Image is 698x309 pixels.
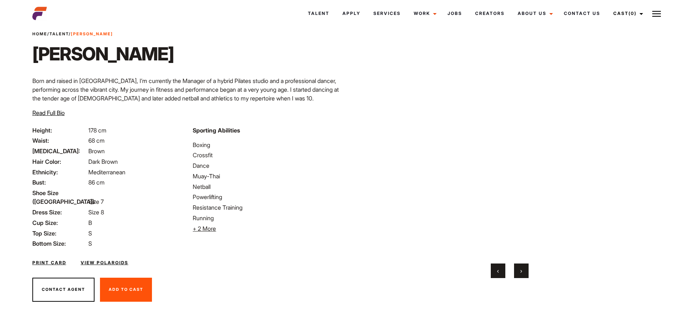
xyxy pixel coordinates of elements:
img: Burger icon [652,9,661,18]
button: Contact Agent [32,278,95,302]
span: Dress Size: [32,208,87,217]
span: Read Full Bio [32,109,65,116]
a: Jobs [441,4,469,23]
span: 86 cm [88,179,105,186]
span: Shoe Size ([GEOGRAPHIC_DATA]): [32,189,87,206]
a: View Polaroids [81,260,128,266]
li: Dance [193,161,345,170]
span: Size 7 [88,198,104,205]
h1: [PERSON_NAME] [32,43,174,65]
span: + 2 More [193,225,216,232]
a: About Us [511,4,557,23]
a: Contact Us [557,4,607,23]
span: Mediterranean [88,169,125,176]
li: Netball [193,182,345,191]
a: Services [367,4,407,23]
a: Work [407,4,441,23]
span: Height: [32,126,87,135]
span: Previous [497,267,499,274]
span: Ethnicity: [32,168,87,177]
li: Crossfit [193,151,345,159]
strong: Sporting Abilities [193,127,240,134]
li: Boxing [193,140,345,149]
span: Hair Color: [32,157,87,166]
a: Home [32,31,47,36]
strong: [PERSON_NAME] [71,31,113,36]
span: Add To Cast [109,287,143,292]
a: Creators [469,4,511,23]
span: [MEDICAL_DATA]: [32,147,87,155]
p: Born and raised in [GEOGRAPHIC_DATA], I’m currently the Manager of a hybrid Pilates studio and a ... [32,76,345,103]
span: B [88,219,92,226]
a: Talent [49,31,69,36]
a: Apply [336,4,367,23]
img: cropped-aefm-brand-fav-22-square.png [32,6,47,21]
li: Resistance Training [193,203,345,212]
li: Running [193,214,345,222]
span: Size 8 [88,209,104,216]
span: (0) [629,11,637,16]
span: Bust: [32,178,87,187]
span: 68 cm [88,137,105,144]
span: Dark Brown [88,158,118,165]
span: 178 cm [88,127,107,134]
a: Cast(0) [607,4,647,23]
span: Top Size: [32,229,87,238]
a: Talent [301,4,336,23]
span: Bottom Size: [32,239,87,248]
li: Muay-Thai [193,172,345,181]
span: Brown [88,147,105,155]
span: Waist: [32,136,87,145]
span: Next [520,267,522,274]
span: S [88,230,92,237]
li: Powerlifting [193,193,345,201]
span: S [88,240,92,247]
button: Read Full Bio [32,108,65,117]
span: / / [32,31,113,37]
button: Add To Cast [100,278,152,302]
video: Your browser does not support the video tag. [366,23,652,255]
span: Cup Size: [32,218,87,227]
a: Print Card [32,260,66,266]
